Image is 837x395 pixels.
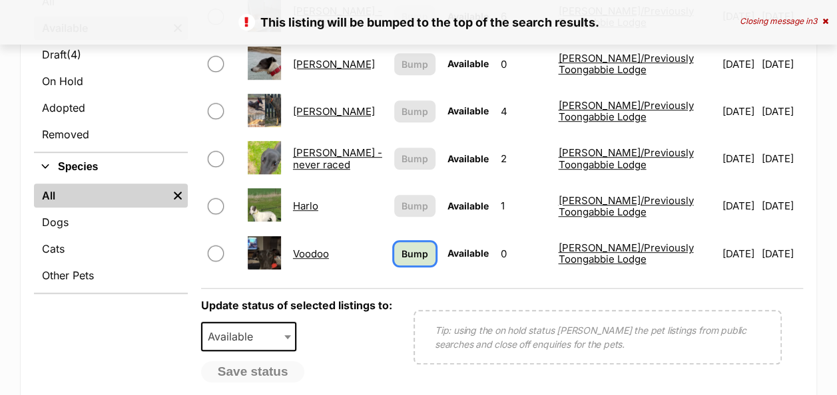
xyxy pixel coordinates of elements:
[762,88,802,134] td: [DATE]
[447,153,489,164] span: Available
[293,199,318,212] a: Harlo
[740,17,828,26] div: Closing message in
[34,237,188,261] a: Cats
[495,41,551,87] td: 0
[558,241,693,265] a: [PERSON_NAME]/Previously Toongabbie Lodge
[762,41,802,87] td: [DATE]
[762,183,802,229] td: [DATE]
[495,136,551,182] td: 2
[762,231,802,277] td: [DATE]
[558,99,693,123] a: [PERSON_NAME]/Previously Toongabbie Lodge
[558,194,693,218] a: [PERSON_NAME]/Previously Toongabbie Lodge
[495,231,551,277] td: 0
[168,184,188,207] a: Remove filter
[394,148,435,170] button: Bump
[201,361,305,382] button: Save status
[402,104,428,118] span: Bump
[202,327,266,346] span: Available
[34,263,188,287] a: Other Pets
[402,57,428,71] span: Bump
[717,231,760,277] td: [DATE]
[812,16,817,26] span: 3
[67,47,81,63] span: (4)
[558,146,693,170] a: [PERSON_NAME]/Previously Toongabbie Lodge
[495,88,551,134] td: 4
[447,58,489,69] span: Available
[34,69,188,93] a: On Hold
[558,52,693,76] a: [PERSON_NAME]/Previously Toongabbie Lodge
[394,242,435,265] a: Bump
[293,247,329,260] a: Voodoo
[447,247,489,259] span: Available
[762,136,802,182] td: [DATE]
[13,13,824,31] p: This listing will be bumped to the top of the search results.
[34,122,188,146] a: Removed
[293,146,382,170] a: [PERSON_NAME] - never raced
[394,53,435,75] button: Bump
[402,199,428,213] span: Bump
[402,247,428,261] span: Bump
[34,158,188,176] button: Species
[34,181,188,293] div: Species
[34,96,188,120] a: Adopted
[34,210,188,234] a: Dogs
[394,100,435,122] button: Bump
[717,88,760,134] td: [DATE]
[717,136,760,182] td: [DATE]
[201,299,392,312] label: Update status of selected listings to:
[447,200,489,211] span: Available
[293,58,375,70] a: [PERSON_NAME]
[402,152,428,166] span: Bump
[394,195,435,217] button: Bump
[293,105,375,118] a: [PERSON_NAME]
[447,105,489,116] span: Available
[495,183,551,229] td: 1
[435,323,760,351] p: Tip: using the on hold status [PERSON_NAME] the pet listings from public searches and close off e...
[717,41,760,87] td: [DATE]
[34,43,188,66] a: Draft
[201,322,297,351] span: Available
[717,183,760,229] td: [DATE]
[34,184,168,207] a: All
